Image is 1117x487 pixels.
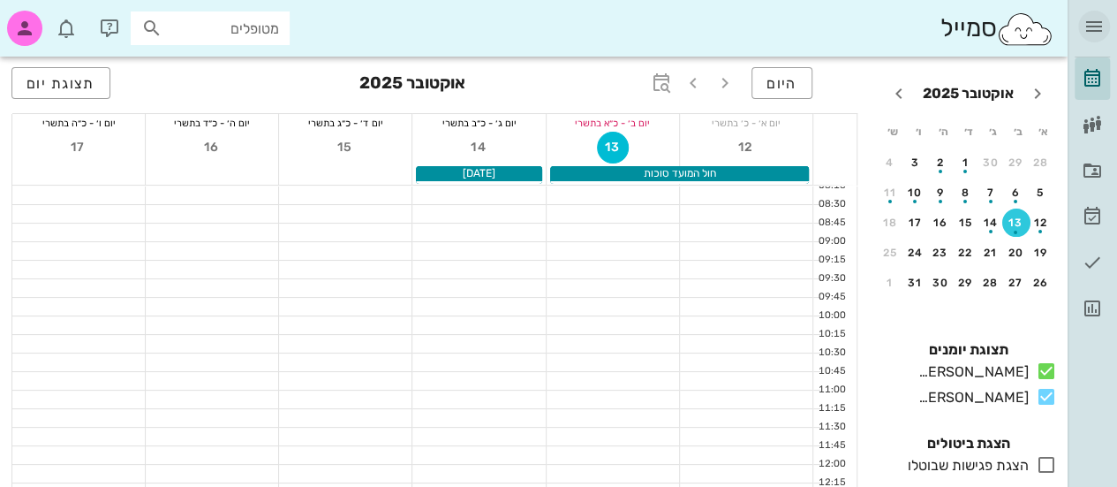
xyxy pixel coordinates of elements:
div: 1 [876,277,904,289]
div: 10:00 [813,308,849,323]
div: 10:15 [813,327,849,342]
th: א׳ [1032,117,1055,147]
div: סמייל [940,10,1053,48]
button: 28 [1027,148,1055,177]
button: 22 [952,239,980,267]
div: 5 [1027,186,1055,199]
th: ש׳ [881,117,904,147]
span: [DATE] [463,167,495,179]
button: 4 [876,148,904,177]
div: 13 [1002,217,1030,229]
button: 21 [977,239,1005,267]
button: 12 [1027,209,1055,237]
div: יום ה׳ - כ״ד בתשרי [146,114,278,132]
div: 7 [977,186,1005,199]
span: 17 [63,140,94,155]
button: תצוגת יום [11,67,110,99]
button: 18 [876,209,904,237]
div: 09:00 [813,234,849,249]
div: 4 [876,156,904,169]
div: 23 [926,247,955,259]
h4: הצגת ביטולים [879,433,1057,454]
img: SmileCloud logo [996,11,1053,47]
div: 10:45 [813,364,849,379]
button: 23 [926,239,955,267]
div: 11:30 [813,420,849,435]
button: 8 [952,179,980,207]
span: 15 [329,140,361,155]
div: 11:15 [813,401,849,416]
button: 27 [1002,269,1030,297]
button: 3 [902,148,930,177]
div: 12:00 [813,457,849,472]
button: היום [751,67,812,99]
div: יום ג׳ - כ״ב בתשרי [412,114,545,132]
button: 30 [977,148,1005,177]
button: 5 [1027,179,1055,207]
div: 25 [876,247,904,259]
th: ה׳ [932,117,955,147]
div: 28 [1027,156,1055,169]
div: 12 [1027,217,1055,229]
h3: אוקטובר 2025 [359,67,465,103]
button: 24 [902,239,930,267]
div: 29 [1002,156,1030,169]
div: יום ו׳ - כ״ה בתשרי [12,114,145,132]
span: תצוגת יום [26,75,95,92]
span: חול המועד סוכות [644,167,716,179]
button: 9 [926,179,955,207]
div: 22 [952,247,980,259]
div: 11 [876,186,904,199]
div: יום א׳ - כ׳ בתשרי [680,114,812,132]
button: 13 [1002,209,1030,237]
div: 09:15 [813,253,849,268]
div: 10 [902,186,930,199]
button: 17 [63,132,94,164]
button: אוקטובר 2025 [916,76,1021,111]
div: 10:30 [813,346,849,361]
button: 14 [977,209,1005,237]
div: 08:45 [813,216,849,231]
div: 08:15 [813,179,849,194]
div: 6 [1002,186,1030,199]
div: 9 [926,186,955,199]
span: 13 [598,140,628,155]
button: 10 [902,179,930,207]
div: 17 [902,217,930,229]
div: 31 [902,277,930,289]
div: 15 [952,217,980,229]
button: 20 [1002,239,1030,267]
button: 16 [196,132,228,164]
div: הצגת פגישות שבוטלו [901,455,1029,476]
div: 11:45 [813,438,849,453]
button: חודש שעבר [1022,78,1053,110]
button: 15 [329,132,361,164]
button: 14 [464,132,495,164]
div: 8 [952,186,980,199]
span: תג [52,14,63,25]
div: 30 [977,156,1005,169]
th: ד׳ [956,117,979,147]
div: 09:45 [813,290,849,305]
div: יום ב׳ - כ״א בתשרי [547,114,679,132]
th: ו׳ [906,117,929,147]
button: 15 [952,209,980,237]
div: [PERSON_NAME] - [GEOGRAPHIC_DATA] [904,361,1029,383]
div: 16 [926,217,955,229]
th: ג׳ [982,117,1005,147]
button: 13 [597,132,629,164]
div: 28 [977,277,1005,289]
div: 18 [876,217,904,229]
button: 1 [952,148,980,177]
span: 16 [196,140,228,155]
span: היום [766,75,797,92]
div: 27 [1002,277,1030,289]
button: 29 [952,269,980,297]
div: 1 [952,156,980,169]
div: 19 [1027,247,1055,259]
div: [PERSON_NAME] - עפולה [904,387,1029,408]
button: 12 [730,132,762,164]
button: 16 [926,209,955,237]
button: 29 [1002,148,1030,177]
div: 09:30 [813,271,849,286]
